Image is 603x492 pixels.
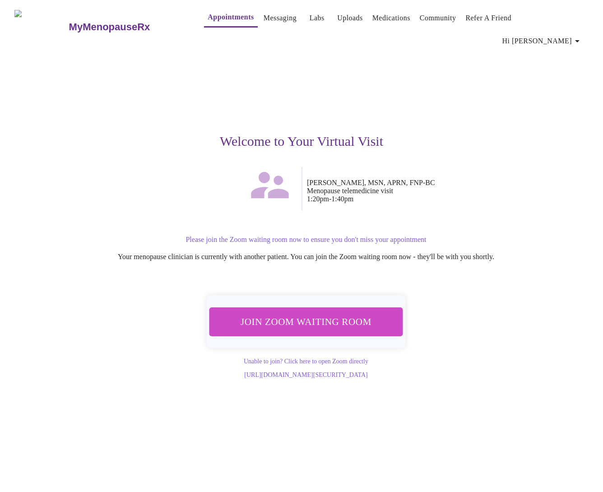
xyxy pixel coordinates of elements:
a: Medications [372,12,410,24]
button: Labs [302,9,331,27]
button: Refer a Friend [462,9,515,27]
img: MyMenopauseRx Logo [14,10,68,44]
button: Join Zoom Waiting Room [209,307,403,336]
h3: Welcome to Your Virtual Visit [23,134,580,149]
button: Messaging [260,9,300,27]
button: Uploads [334,9,366,27]
p: Your menopause clinician is currently with another patient. You can join the Zoom waiting room no... [32,253,580,261]
a: [URL][DOMAIN_NAME][SECURITY_DATA] [244,371,367,378]
button: Community [416,9,460,27]
a: Unable to join? Click here to open Zoom directly [244,358,368,365]
p: [PERSON_NAME], MSN, APRN, FNP-BC Menopause telemedicine visit 1:20pm - 1:40pm [307,179,580,203]
a: Appointments [208,11,254,23]
a: Uploads [337,12,363,24]
button: Appointments [204,8,257,28]
a: Community [420,12,456,24]
p: Please join the Zoom waiting room now to ensure you don't miss your appointment [32,236,580,244]
h3: MyMenopauseRx [69,21,150,33]
span: Hi [PERSON_NAME] [502,35,583,47]
a: MyMenopauseRx [68,11,186,43]
button: Hi [PERSON_NAME] [499,32,586,50]
a: Messaging [264,12,297,24]
a: Labs [310,12,325,24]
a: Refer a Friend [465,12,511,24]
span: Join Zoom Waiting Room [221,313,391,330]
button: Medications [369,9,414,27]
